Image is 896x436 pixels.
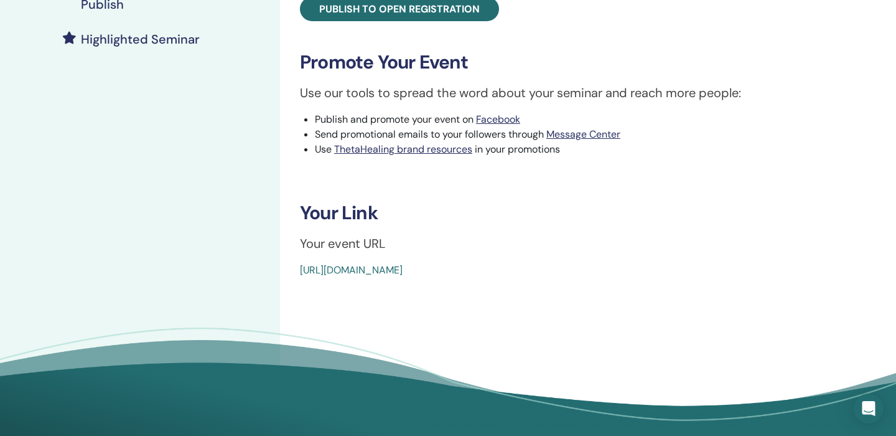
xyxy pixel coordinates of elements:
li: Publish and promote your event on [315,112,857,127]
li: Use in your promotions [315,142,857,157]
span: Publish to open registration [319,2,480,16]
h4: Highlighted Seminar [81,32,200,47]
a: ThetaHealing brand resources [334,143,472,156]
div: Open Intercom Messenger [854,394,884,424]
a: [URL][DOMAIN_NAME] [300,263,403,277]
a: Facebook [476,113,520,126]
h3: Your Link [300,202,857,224]
p: Your event URL [300,234,857,253]
a: Message Center [546,128,620,141]
li: Send promotional emails to your followers through [315,127,857,142]
h3: Promote Your Event [300,51,857,73]
p: Use our tools to spread the word about your seminar and reach more people: [300,83,857,102]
